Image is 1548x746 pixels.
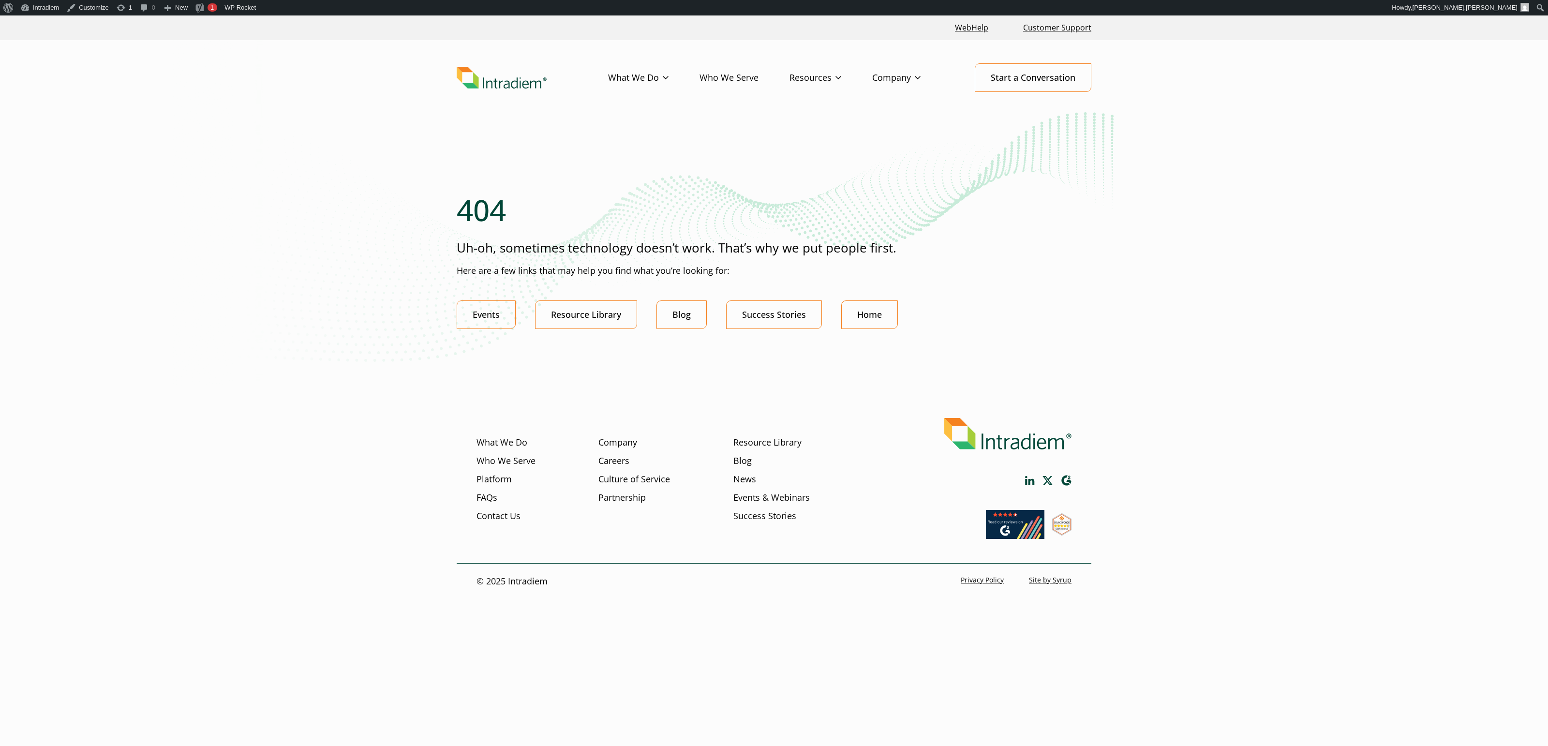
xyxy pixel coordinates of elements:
a: Culture of Service [598,473,670,486]
a: Company [598,436,637,449]
a: Customer Support [1019,17,1095,38]
a: Link opens in a new window [951,17,992,38]
a: Events & Webinars [733,492,810,504]
a: Link opens in a new window [1052,526,1072,538]
img: SourceForge User Reviews [1052,513,1072,536]
a: Resource Library [733,436,802,449]
a: Site by Syrup [1029,575,1072,584]
a: FAQs [476,492,497,504]
a: Start a Conversation [975,63,1091,92]
a: Careers [598,455,629,467]
a: Link opens in a new window [1042,476,1053,485]
a: Link opens in a new window [986,530,1044,541]
a: Blog [656,300,707,329]
a: Company [872,64,952,92]
a: Events [457,300,516,329]
a: Link opens in a new window [1061,475,1072,486]
a: Link opens in a new window [1025,476,1035,485]
a: Contact Us [476,510,521,522]
a: What We Do [608,64,700,92]
a: Platform [476,473,512,486]
p: © 2025 Intradiem [476,575,548,588]
p: Here are a few links that may help you find what you’re looking for: [457,265,1091,277]
a: Partnership [598,492,646,504]
p: Uh-oh, sometimes technology doesn’t work. That’s why we put people first. [457,239,1091,257]
a: Resource Library [535,300,637,329]
a: Who We Serve [700,64,789,92]
a: News [733,473,756,486]
a: Blog [733,455,752,467]
h1: 404 [457,193,1091,227]
img: Intradiem [944,418,1072,449]
a: Success Stories [733,510,796,522]
a: Success Stories [726,300,822,329]
img: Read our reviews on G2 [986,510,1044,539]
a: Resources [789,64,872,92]
a: What We Do [476,436,527,449]
span: [PERSON_NAME].[PERSON_NAME] [1413,4,1518,11]
a: Who We Serve [476,455,536,467]
a: Home [841,300,898,329]
img: Intradiem [457,67,547,89]
a: Privacy Policy [961,575,1004,584]
span: 1 [210,4,214,11]
a: Link to homepage of Intradiem [457,67,608,89]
